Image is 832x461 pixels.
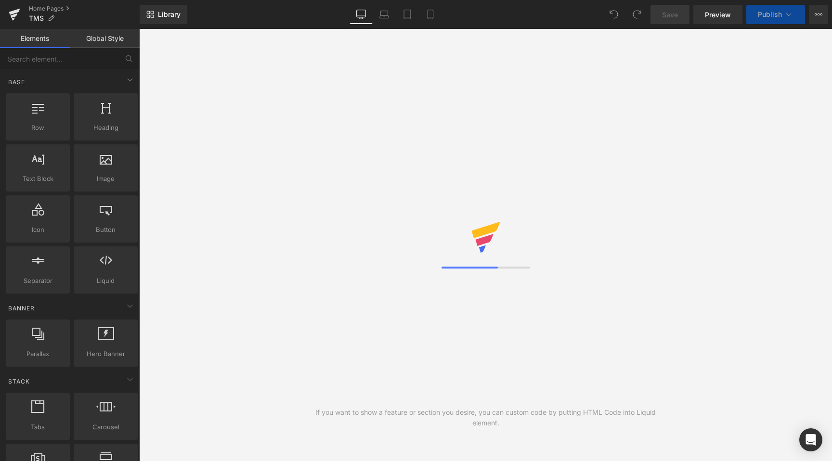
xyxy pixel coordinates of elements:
button: Publish [746,5,805,24]
span: Heading [77,123,135,133]
button: More [809,5,828,24]
span: Banner [7,304,36,313]
span: Button [77,225,135,235]
span: Image [77,174,135,184]
span: Preview [705,10,731,20]
div: Open Intercom Messenger [799,428,822,451]
span: TMS [29,14,44,22]
a: Desktop [350,5,373,24]
a: Home Pages [29,5,140,13]
div: If you want to show a feature or section you desire, you can custom code by putting HTML Code int... [312,407,659,428]
button: Redo [627,5,647,24]
span: Separator [9,276,67,286]
span: Stack [7,377,31,386]
a: Global Style [70,29,140,48]
span: Base [7,77,26,87]
a: New Library [140,5,187,24]
span: Carousel [77,422,135,432]
a: Preview [693,5,742,24]
span: Icon [9,225,67,235]
button: Undo [604,5,624,24]
span: Liquid [77,276,135,286]
a: Mobile [419,5,442,24]
span: Hero Banner [77,349,135,359]
a: Tablet [396,5,419,24]
span: Text Block [9,174,67,184]
span: Tabs [9,422,67,432]
a: Laptop [373,5,396,24]
span: Publish [758,11,782,18]
span: Save [662,10,678,20]
span: Parallax [9,349,67,359]
span: Row [9,123,67,133]
span: Library [158,10,181,19]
